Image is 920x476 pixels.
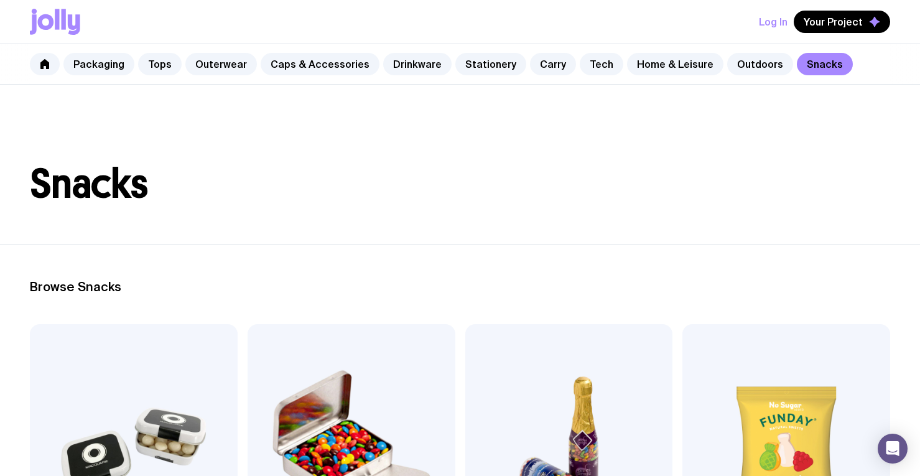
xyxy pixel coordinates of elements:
[455,53,526,75] a: Stationery
[759,11,788,33] button: Log In
[261,53,379,75] a: Caps & Accessories
[794,11,890,33] button: Your Project
[580,53,623,75] a: Tech
[797,53,853,75] a: Snacks
[30,164,890,204] h1: Snacks
[30,279,890,294] h2: Browse Snacks
[138,53,182,75] a: Tops
[185,53,257,75] a: Outerwear
[804,16,863,28] span: Your Project
[383,53,452,75] a: Drinkware
[627,53,723,75] a: Home & Leisure
[727,53,793,75] a: Outdoors
[878,434,908,464] div: Open Intercom Messenger
[63,53,134,75] a: Packaging
[530,53,576,75] a: Carry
